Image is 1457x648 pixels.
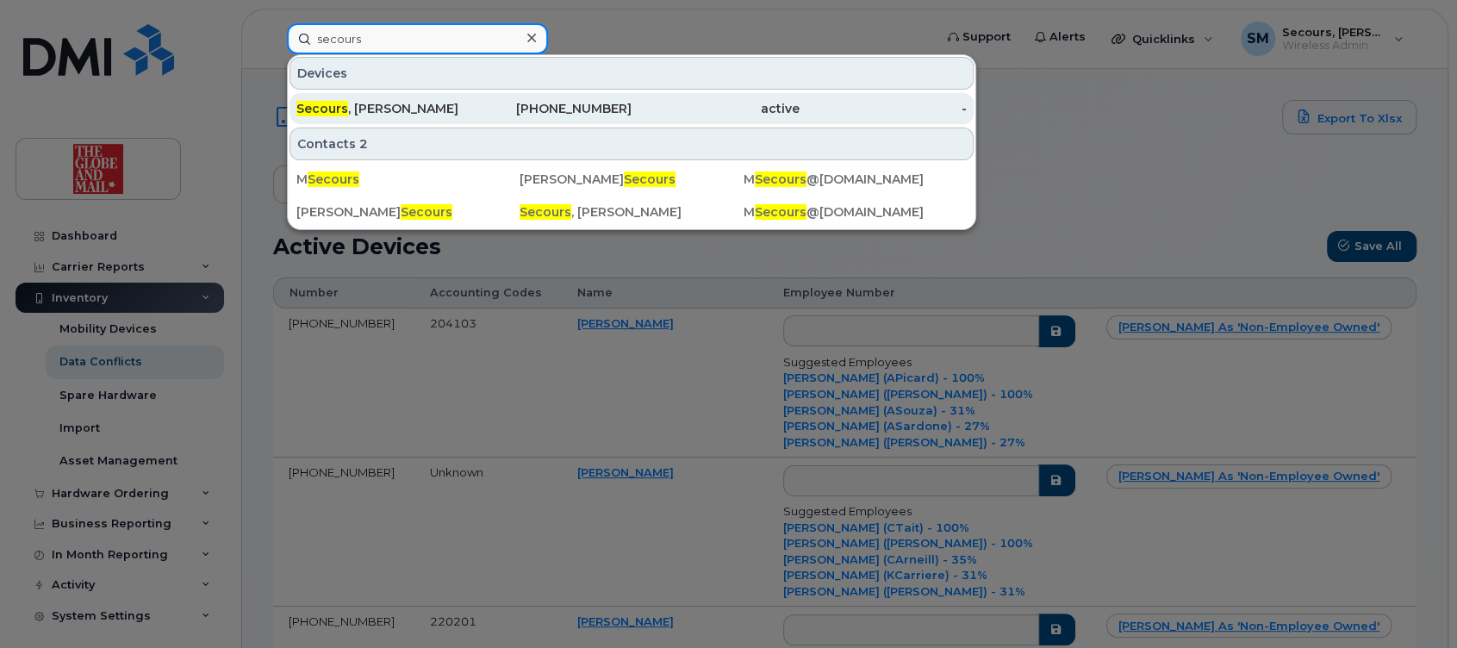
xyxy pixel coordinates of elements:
span: Secours [308,171,359,187]
span: Secours [401,204,452,220]
a: [PERSON_NAME]SecoursSecours, [PERSON_NAME]MSecours@[DOMAIN_NAME] [290,196,974,227]
div: M @[DOMAIN_NAME] [744,171,967,188]
div: M @[DOMAIN_NAME] [744,203,967,221]
a: Secours, [PERSON_NAME][PHONE_NUMBER]active- [290,93,974,124]
div: Devices [290,57,974,90]
span: Secours [296,101,348,116]
span: Secours [755,204,806,220]
div: active [632,100,800,117]
div: Contacts [290,128,974,160]
div: , [PERSON_NAME] [520,203,743,221]
span: Secours [624,171,676,187]
div: M [296,171,520,188]
span: Secours [755,171,806,187]
div: - [800,100,968,117]
div: [PERSON_NAME] [520,171,743,188]
a: MSecours[PERSON_NAME]SecoursMSecours@[DOMAIN_NAME] [290,164,974,195]
span: Secours [520,204,571,220]
div: [PERSON_NAME] [296,203,520,221]
div: [PHONE_NUMBER] [464,100,632,117]
span: 2 [359,135,368,153]
div: , [PERSON_NAME] [296,100,464,117]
